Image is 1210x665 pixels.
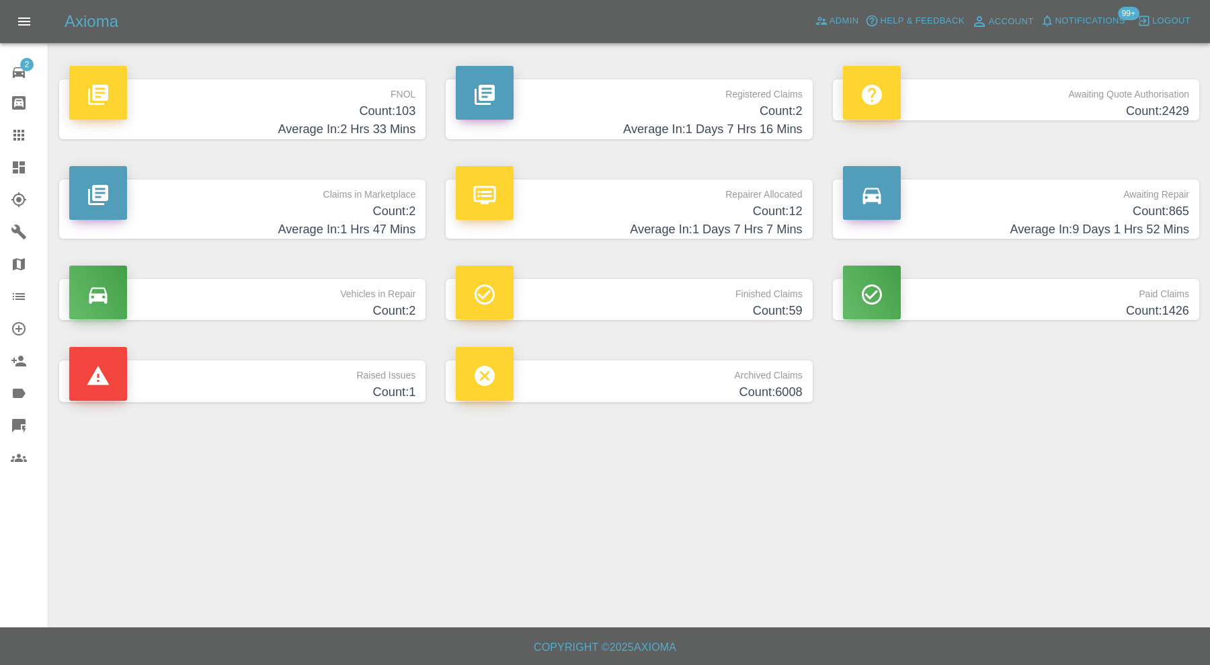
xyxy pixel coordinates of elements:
[69,102,415,120] h4: Count: 103
[1055,13,1125,29] span: Notifications
[69,202,415,221] h4: Count: 2
[446,360,812,401] a: Archived ClaimsCount:6008
[456,202,802,221] h4: Count: 12
[59,79,426,139] a: FNOLCount:103Average In:2 Hrs 33 Mins
[843,102,1189,120] h4: Count: 2429
[1037,11,1129,32] button: Notifications
[65,11,118,32] h5: Axioma
[833,79,1199,120] a: Awaiting Quote AuthorisationCount:2429
[69,302,415,320] h4: Count: 2
[456,383,802,401] h4: Count: 6008
[843,221,1189,239] h4: Average In: 9 Days 1 Hrs 52 Mins
[69,279,415,302] p: Vehicles in Repair
[446,180,812,239] a: Repairer AllocatedCount:12Average In:1 Days 7 Hrs 7 Mins
[880,13,964,29] span: Help & Feedback
[456,102,802,120] h4: Count: 2
[59,279,426,320] a: Vehicles in RepairCount:2
[59,360,426,401] a: Raised IssuesCount:1
[1134,11,1194,32] button: Logout
[833,180,1199,239] a: Awaiting RepairCount:865Average In:9 Days 1 Hrs 52 Mins
[843,79,1189,102] p: Awaiting Quote Authorisation
[1152,13,1191,29] span: Logout
[456,360,802,383] p: Archived Claims
[8,5,40,38] button: Open drawer
[843,202,1189,221] h4: Count: 865
[69,120,415,139] h4: Average In: 2 Hrs 33 Mins
[456,120,802,139] h4: Average In: 1 Days 7 Hrs 16 Mins
[811,11,862,32] a: Admin
[1118,7,1139,20] span: 99+
[59,180,426,239] a: Claims in MarketplaceCount:2Average In:1 Hrs 47 Mins
[20,58,34,71] span: 2
[456,79,802,102] p: Registered Claims
[989,14,1034,30] span: Account
[843,180,1189,202] p: Awaiting Repair
[456,279,802,302] p: Finished Claims
[69,383,415,401] h4: Count: 1
[69,360,415,383] p: Raised Issues
[446,79,812,139] a: Registered ClaimsCount:2Average In:1 Days 7 Hrs 16 Mins
[830,13,859,29] span: Admin
[833,279,1199,320] a: Paid ClaimsCount:1426
[69,221,415,239] h4: Average In: 1 Hrs 47 Mins
[968,11,1037,32] a: Account
[446,279,812,320] a: Finished ClaimsCount:59
[11,638,1199,657] h6: Copyright © 2025 Axioma
[843,302,1189,320] h4: Count: 1426
[69,180,415,202] p: Claims in Marketplace
[69,79,415,102] p: FNOL
[456,302,802,320] h4: Count: 59
[456,180,802,202] p: Repairer Allocated
[456,221,802,239] h4: Average In: 1 Days 7 Hrs 7 Mins
[843,279,1189,302] p: Paid Claims
[862,11,967,32] button: Help & Feedback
